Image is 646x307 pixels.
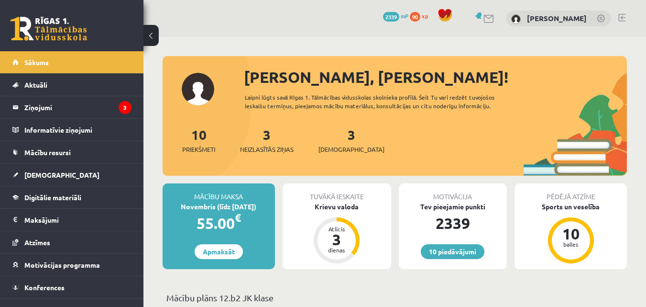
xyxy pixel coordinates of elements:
[245,93,524,110] div: Laipni lūgts savā Rīgas 1. Tālmācības vidusskolas skolnieka profilā. Šeit Tu vari redzēt tuvojošo...
[12,119,131,141] a: Informatīvie ziņojumi
[12,276,131,298] a: Konferences
[283,202,391,212] div: Krievu valoda
[410,12,420,22] span: 90
[163,183,275,202] div: Mācību maksa
[24,119,131,141] legend: Informatīvie ziņojumi
[318,126,384,154] a: 3[DEMOGRAPHIC_DATA]
[24,58,49,67] span: Sākums
[24,193,81,202] span: Digitālie materiāli
[557,226,585,241] div: 10
[11,17,87,41] a: Rīgas 1. Tālmācības vidusskola
[383,12,408,20] a: 2339 mP
[511,14,521,24] img: Roberts Masjulis
[195,244,243,259] a: Apmaksāt
[12,164,131,186] a: [DEMOGRAPHIC_DATA]
[557,241,585,247] div: balles
[24,261,100,269] span: Motivācijas programma
[12,51,131,73] a: Sākums
[515,183,627,202] div: Pēdējā atzīme
[283,202,391,265] a: Krievu valoda Atlicis 3 dienas
[322,226,351,232] div: Atlicis
[383,12,399,22] span: 2339
[410,12,433,20] a: 90 xp
[515,202,627,212] div: Sports un veselība
[182,145,215,154] span: Priekšmeti
[322,247,351,253] div: dienas
[401,12,408,20] span: mP
[515,202,627,265] a: Sports un veselība 10 balles
[24,283,65,292] span: Konferences
[12,186,131,208] a: Digitālie materiāli
[24,238,50,247] span: Atzīmes
[421,244,484,259] a: 10 piedāvājumi
[12,74,131,96] a: Aktuāli
[163,202,275,212] div: Novembris (līdz [DATE])
[399,183,507,202] div: Motivācija
[163,212,275,235] div: 55.00
[182,126,215,154] a: 10Priekšmeti
[24,80,47,89] span: Aktuāli
[12,141,131,163] a: Mācību resursi
[422,12,428,20] span: xp
[12,96,131,118] a: Ziņojumi3
[24,209,131,231] legend: Maksājumi
[24,96,131,118] legend: Ziņojumi
[12,254,131,276] a: Motivācijas programma
[24,148,71,157] span: Mācību resursi
[240,145,294,154] span: Neizlasītās ziņas
[119,101,131,114] i: 3
[12,209,131,231] a: Maksājumi
[527,13,587,23] a: [PERSON_NAME]
[24,171,99,179] span: [DEMOGRAPHIC_DATA]
[12,231,131,253] a: Atzīmes
[283,183,391,202] div: Tuvākā ieskaite
[322,232,351,247] div: 3
[399,212,507,235] div: 2339
[235,211,241,225] span: €
[166,291,623,304] p: Mācību plāns 12.b2 JK klase
[399,202,507,212] div: Tev pieejamie punkti
[240,126,294,154] a: 3Neizlasītās ziņas
[244,66,627,89] div: [PERSON_NAME], [PERSON_NAME]!
[318,145,384,154] span: [DEMOGRAPHIC_DATA]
